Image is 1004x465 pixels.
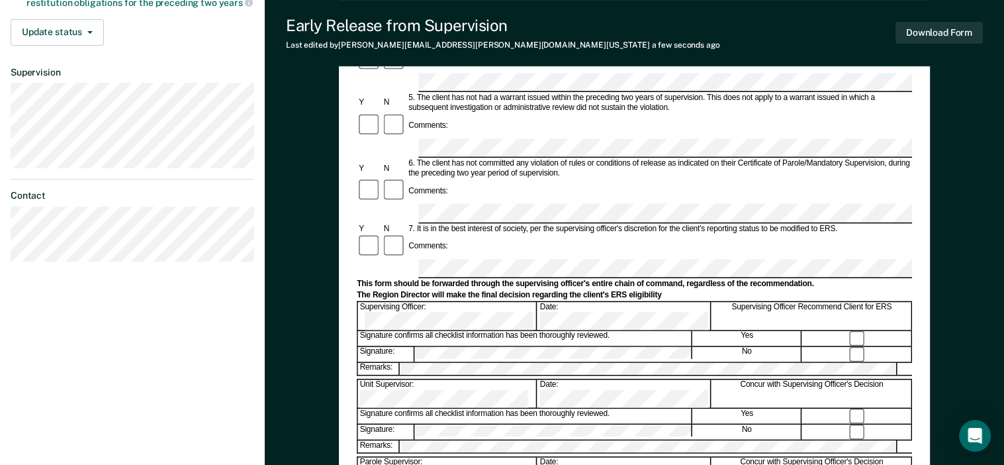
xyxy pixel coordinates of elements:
div: Open Intercom Messenger [959,420,991,452]
div: Y [357,224,382,234]
div: Yes [692,409,801,425]
div: No [692,425,801,440]
div: Signature confirms all checklist information has been thoroughly reviewed. [357,409,692,425]
div: Unit Supervisor: [357,380,537,408]
div: 5. The client has not had a warrant issued within the preceding two years of supervision. This do... [406,93,912,113]
div: 7. It is in the best interest of society, per the supervising officer's discretion for the client... [406,224,912,234]
div: This form should be forwarded through the supervising officer's entire chain of command, regardle... [357,280,912,289]
div: Date: [537,380,711,408]
div: Comments: [406,121,449,131]
div: Last edited by [PERSON_NAME][EMAIL_ADDRESS][PERSON_NAME][DOMAIN_NAME][US_STATE] [286,40,720,50]
div: Early Release from Supervision [286,16,720,35]
button: Update status [11,19,104,46]
div: Remarks: [357,363,400,375]
div: Yes [692,331,801,346]
div: Comments: [406,186,449,196]
div: Date: [537,303,711,331]
dt: Supervision [11,67,254,78]
div: Y [357,98,382,108]
div: N [381,224,406,234]
dt: Contact [11,190,254,201]
div: N [381,164,406,174]
div: 6. The client has not committed any violation of rules or conditions of release as indicated on t... [406,159,912,179]
button: Download Form [895,22,983,44]
div: Y [357,164,382,174]
div: No [692,347,801,362]
div: Remarks: [357,441,400,453]
div: Signature: [357,425,414,440]
div: Comments: [406,242,449,252]
div: Supervising Officer: [357,303,537,331]
div: Supervising Officer Recommend Client for ERS [712,303,912,331]
div: Concur with Supervising Officer's Decision [712,380,912,408]
div: The Region Director will make the final decision regarding the client's ERS eligibility [357,291,912,301]
div: Signature: [357,347,414,362]
span: a few seconds ago [652,40,720,50]
div: N [381,98,406,108]
div: Signature confirms all checklist information has been thoroughly reviewed. [357,331,692,346]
